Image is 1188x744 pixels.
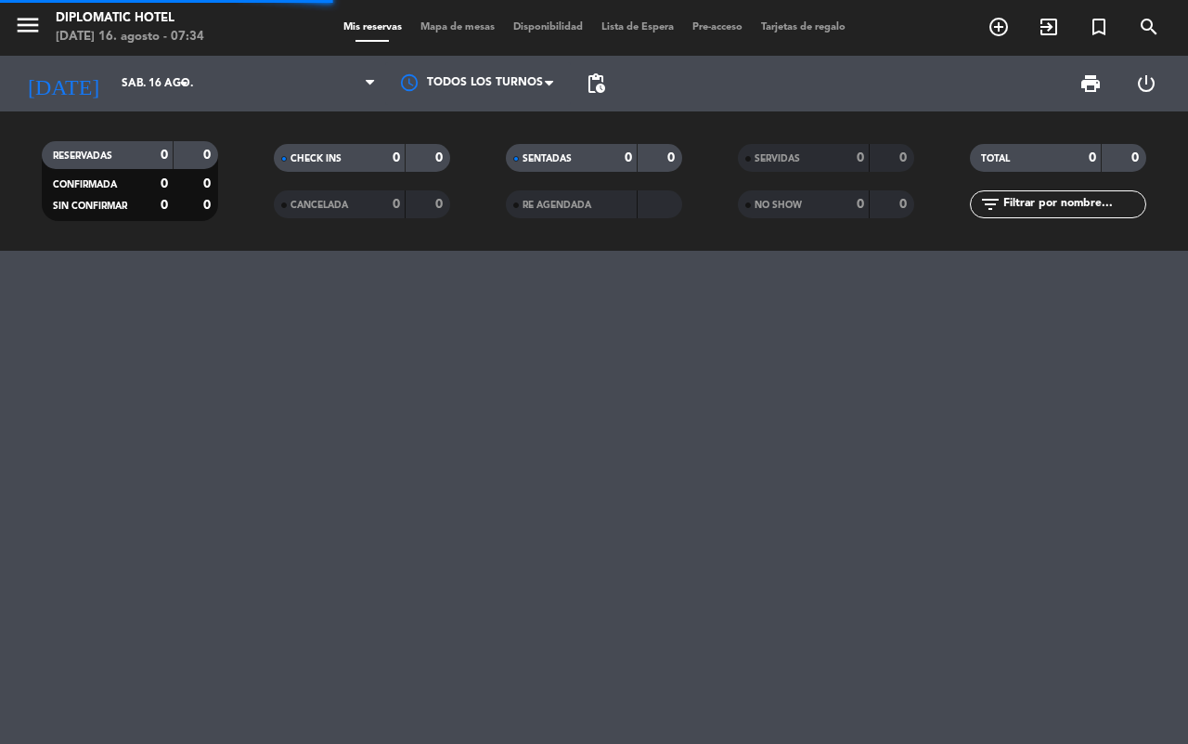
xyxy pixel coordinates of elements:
strong: 0 [393,151,400,164]
i: turned_in_not [1088,16,1110,38]
span: SENTADAS [523,154,572,163]
strong: 0 [1089,151,1096,164]
strong: 0 [625,151,632,164]
span: pending_actions [585,72,607,95]
i: menu [14,11,42,39]
strong: 0 [899,198,910,211]
i: exit_to_app [1038,16,1060,38]
span: print [1079,72,1102,95]
span: CONFIRMADA [53,180,117,189]
i: filter_list [979,193,1001,215]
span: Disponibilidad [504,22,592,33]
span: Pre-acceso [683,22,752,33]
strong: 0 [203,199,214,212]
span: CANCELADA [291,201,348,210]
strong: 0 [857,198,864,211]
span: TOTAL [981,154,1010,163]
span: CHECK INS [291,154,342,163]
span: Tarjetas de regalo [752,22,855,33]
i: arrow_drop_down [173,72,195,95]
div: [DATE] 16. agosto - 07:34 [56,28,204,46]
span: RE AGENDADA [523,201,591,210]
span: Mis reservas [334,22,411,33]
strong: 0 [435,198,446,211]
span: SERVIDAS [755,154,800,163]
strong: 0 [857,151,864,164]
strong: 0 [667,151,678,164]
strong: 0 [161,199,168,212]
div: LOG OUT [1118,56,1174,111]
strong: 0 [435,151,446,164]
strong: 0 [1131,151,1143,164]
strong: 0 [899,151,910,164]
span: Lista de Espera [592,22,683,33]
span: SIN CONFIRMAR [53,202,127,211]
strong: 0 [203,149,214,162]
i: add_circle_outline [988,16,1010,38]
span: RESERVADAS [53,151,112,161]
button: menu [14,11,42,46]
span: Mapa de mesas [411,22,504,33]
div: Diplomatic Hotel [56,9,204,28]
strong: 0 [161,149,168,162]
span: NO SHOW [755,201,802,210]
strong: 0 [393,198,400,211]
i: power_settings_new [1135,72,1157,95]
i: [DATE] [14,63,112,104]
strong: 0 [161,177,168,190]
strong: 0 [203,177,214,190]
i: search [1138,16,1160,38]
input: Filtrar por nombre... [1001,194,1145,215]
